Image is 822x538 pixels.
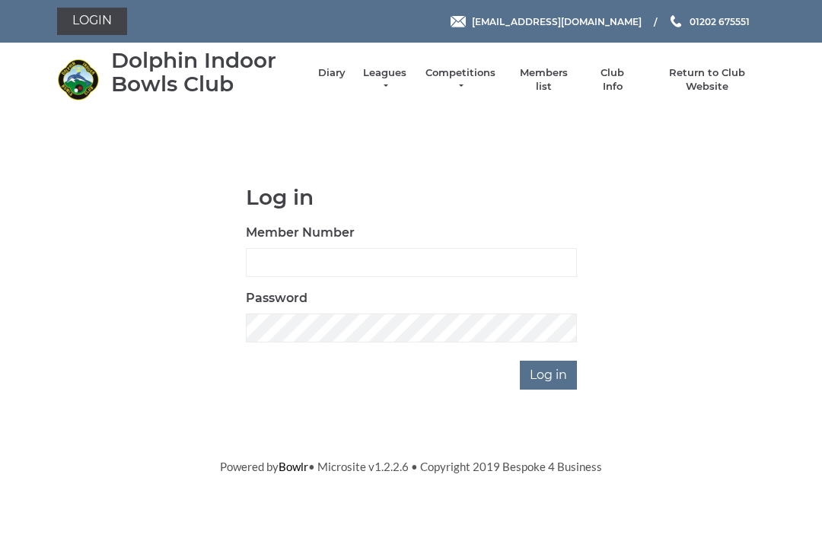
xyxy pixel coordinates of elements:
[451,16,466,27] img: Email
[57,59,99,100] img: Dolphin Indoor Bowls Club
[511,66,575,94] a: Members list
[246,289,307,307] label: Password
[520,361,577,390] input: Log in
[424,66,497,94] a: Competitions
[451,14,642,29] a: Email [EMAIL_ADDRESS][DOMAIN_NAME]
[246,224,355,242] label: Member Number
[246,186,577,209] h1: Log in
[591,66,635,94] a: Club Info
[690,15,750,27] span: 01202 675551
[220,460,602,473] span: Powered by • Microsite v1.2.2.6 • Copyright 2019 Bespoke 4 Business
[671,15,681,27] img: Phone us
[57,8,127,35] a: Login
[668,14,750,29] a: Phone us 01202 675551
[361,66,409,94] a: Leagues
[472,15,642,27] span: [EMAIL_ADDRESS][DOMAIN_NAME]
[318,66,346,80] a: Diary
[111,49,303,96] div: Dolphin Indoor Bowls Club
[650,66,765,94] a: Return to Club Website
[279,460,308,473] a: Bowlr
